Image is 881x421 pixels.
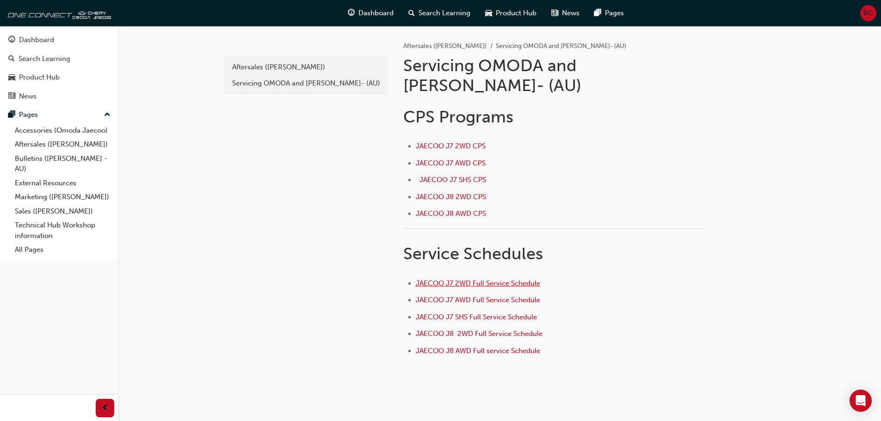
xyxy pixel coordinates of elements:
div: News [19,91,37,102]
div: Search Learning [18,54,70,64]
a: JAECOO J7 SHS Full Service Schedule [416,313,539,321]
span: up-icon [104,109,111,121]
a: car-iconProduct Hub [478,4,544,23]
span: car-icon [485,7,492,19]
span: pages-icon [594,7,601,19]
a: JAECOO J8 2WD Full Service Schedule [416,329,542,338]
a: news-iconNews [544,4,587,23]
h1: Servicing OMODA and [PERSON_NAME]- (AU) [403,55,707,96]
div: Pages [19,110,38,120]
span: Product Hub [496,8,536,18]
span: guage-icon [348,7,355,19]
a: JAECOO J8 2WD CPS [416,193,486,201]
a: JAECOO J7 AWD CPS [416,159,487,167]
a: Aftersales ([PERSON_NAME]) [228,59,385,75]
span: search-icon [408,7,415,19]
a: pages-iconPages [587,4,631,23]
span: Search Learning [419,8,470,18]
li: Servicing OMODA and [PERSON_NAME]- (AU) [496,41,626,52]
span: CPS Programs [403,107,513,127]
span: car-icon [8,73,15,82]
a: External Resources [11,176,114,190]
button: Pages [4,106,114,123]
a: Aftersales ([PERSON_NAME]) [403,42,487,50]
div: Open Intercom Messenger [850,390,872,412]
a: Search Learning [4,50,114,67]
a: guage-iconDashboard [340,4,401,23]
span: Service Schedules [403,244,543,263]
a: JAECOO J7 AWD Full Service Schedule [416,296,542,304]
a: Product Hub [4,69,114,86]
a: News [4,88,114,105]
span: news-icon [551,7,558,19]
a: Sales ([PERSON_NAME]) [11,204,114,219]
a: JAECOO J7 2WD CPS [416,142,487,150]
span: news-icon [8,92,15,101]
div: Product Hub [19,72,60,83]
span: News [562,8,579,18]
span: search-icon [8,55,15,63]
a: All Pages [11,243,114,257]
a: Accessories (Omoda Jaecoo) [11,123,114,138]
span: guage-icon [8,36,15,44]
button: DashboardSearch LearningProduct HubNews [4,30,114,106]
span: pages-icon [8,111,15,119]
a: Marketing ([PERSON_NAME]) [11,190,114,204]
span: Dashboard [358,8,394,18]
a: search-iconSearch Learning [401,4,478,23]
span: Pages [605,8,624,18]
a: JAECOO J8 AWD Full service Schedule [416,347,540,355]
a: Technical Hub Workshop information [11,218,114,243]
div: Servicing OMODA and [PERSON_NAME]- (AU) [232,78,380,89]
a: Dashboard [4,31,114,49]
span: prev-icon [102,403,109,414]
a: Bulletins ([PERSON_NAME] - AU) [11,152,114,176]
a: Servicing OMODA and [PERSON_NAME]- (AU) [228,75,385,92]
a: Aftersales ([PERSON_NAME]) [11,137,114,152]
span: BC [863,8,873,18]
button: BC [860,5,876,21]
img: oneconnect [5,4,111,22]
a: JAECOO J8 AWD CPS [416,209,486,218]
a: JAECOO J7 2WD Full Service Schedule [416,279,540,287]
a: JAECOO J7 SHS CPS [419,176,488,184]
div: Dashboard [19,35,54,45]
div: Aftersales ([PERSON_NAME]) [232,62,380,73]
